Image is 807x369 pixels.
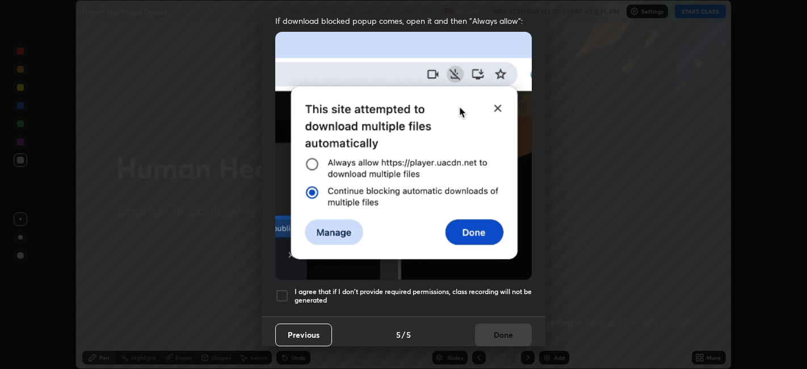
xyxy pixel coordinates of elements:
h5: I agree that if I don't provide required permissions, class recording will not be generated [295,287,532,305]
button: Previous [275,324,332,346]
h4: 5 [396,329,401,341]
img: downloads-permission-blocked.gif [275,32,532,280]
h4: / [402,329,405,341]
span: If download blocked popup comes, open it and then "Always allow": [275,15,532,26]
h4: 5 [406,329,411,341]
